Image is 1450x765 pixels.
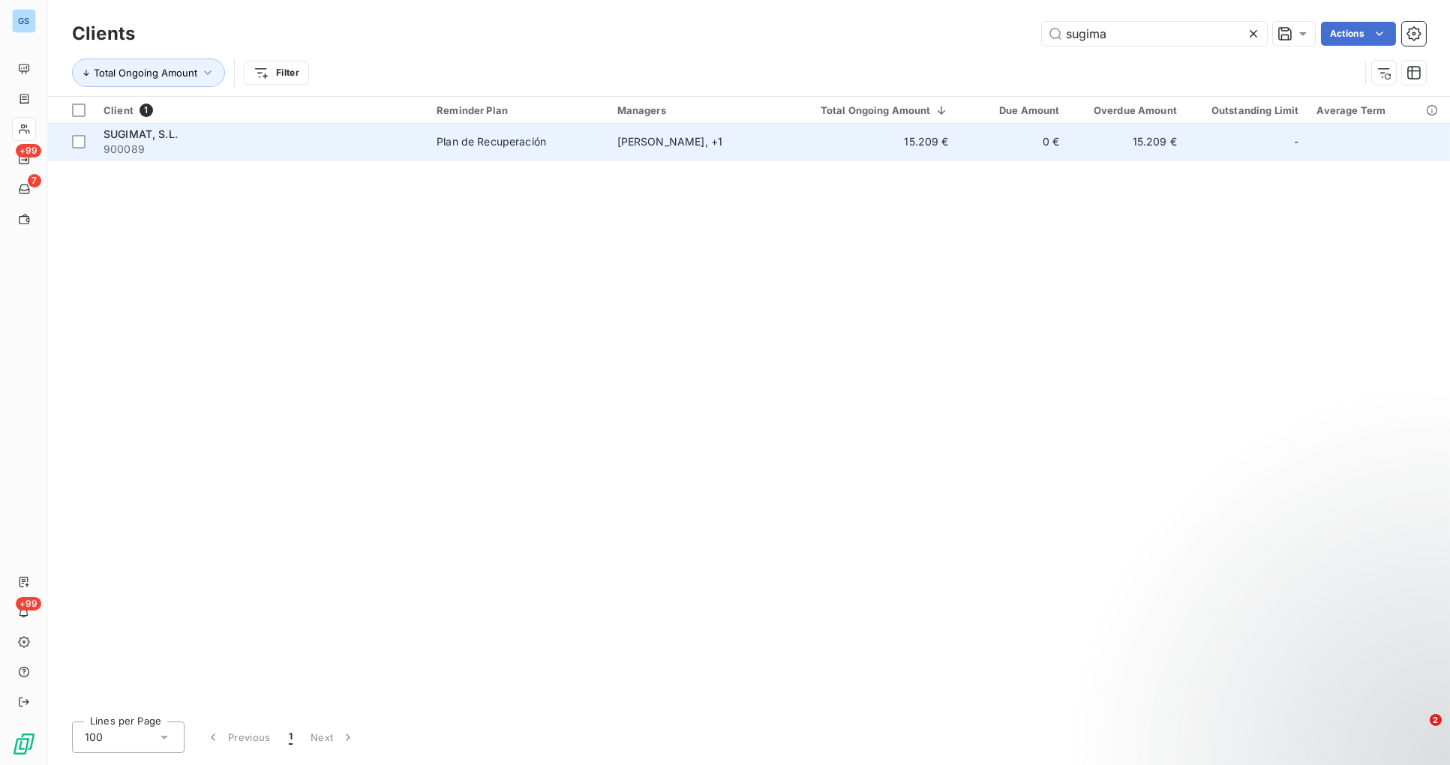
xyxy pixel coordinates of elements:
[1317,104,1442,116] div: Average Term
[788,124,958,160] td: 15.209 €
[289,730,293,745] span: 1
[617,104,780,116] div: Managers
[437,134,546,149] div: Plan de Recuperación
[1430,714,1442,726] span: 2
[1150,619,1450,724] iframe: Intercom notifications message
[244,61,309,85] button: Filter
[12,9,36,33] div: GS
[1078,104,1177,116] div: Overdue Amount
[1042,22,1267,46] input: Search
[437,104,599,116] div: Reminder Plan
[617,134,780,149] div: [PERSON_NAME] , + 1
[72,58,225,87] button: Total Ongoing Amount
[16,144,41,157] span: +99
[280,721,302,753] button: 1
[94,67,197,79] span: Total Ongoing Amount
[140,103,153,117] span: 1
[72,20,135,47] h3: Clients
[302,721,365,753] button: Next
[28,174,41,187] span: 7
[1069,124,1186,160] td: 15.209 €
[958,124,1069,160] td: 0 €
[1195,104,1299,116] div: Outstanding Limit
[16,597,41,610] span: +99
[967,104,1060,116] div: Due Amount
[104,104,134,116] span: Client
[797,104,949,116] div: Total Ongoing Amount
[104,127,178,140] span: SUGIMAT, S.L.
[85,730,103,745] span: 100
[1321,22,1396,46] button: Actions
[197,721,280,753] button: Previous
[104,142,419,157] span: 900089
[1399,714,1435,750] iframe: Intercom live chat
[1294,134,1298,149] span: -
[12,732,36,756] img: Logo LeanPay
